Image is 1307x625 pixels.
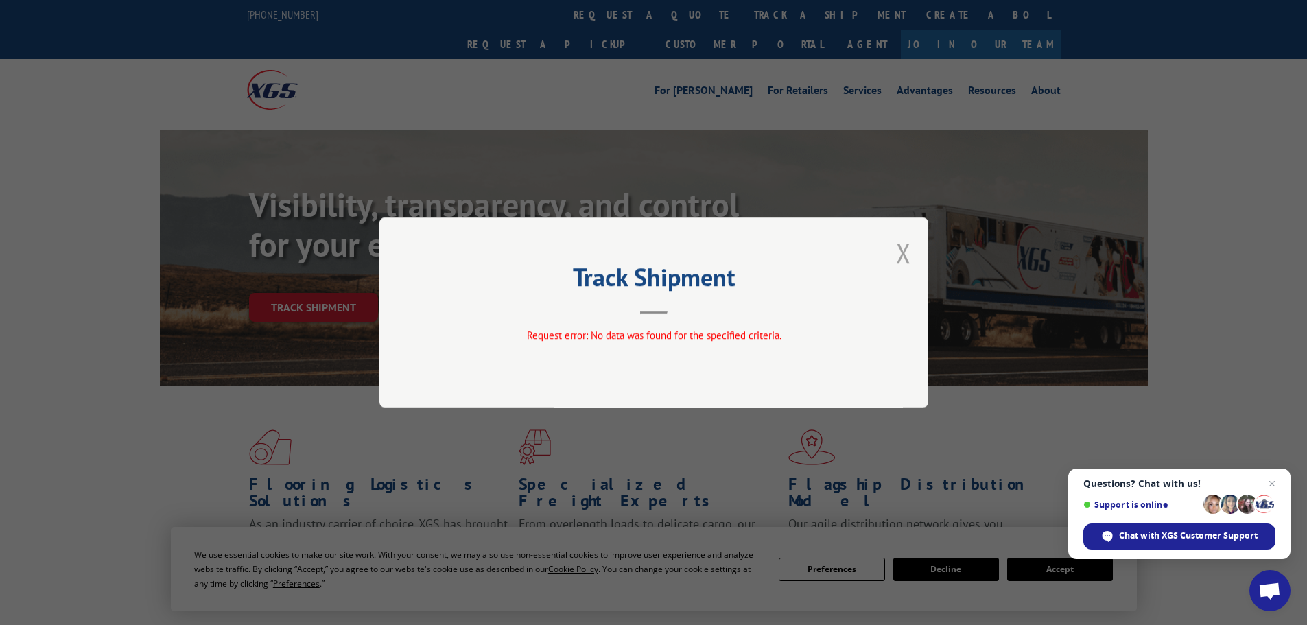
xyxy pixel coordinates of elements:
h2: Track Shipment [448,268,860,294]
span: Support is online [1083,499,1199,510]
span: Questions? Chat with us! [1083,478,1275,489]
div: Open chat [1249,570,1291,611]
div: Chat with XGS Customer Support [1083,523,1275,550]
span: Chat with XGS Customer Support [1119,530,1258,542]
span: Request error: No data was found for the specified criteria. [526,329,781,342]
span: Close chat [1264,475,1280,492]
button: Close modal [896,235,911,271]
